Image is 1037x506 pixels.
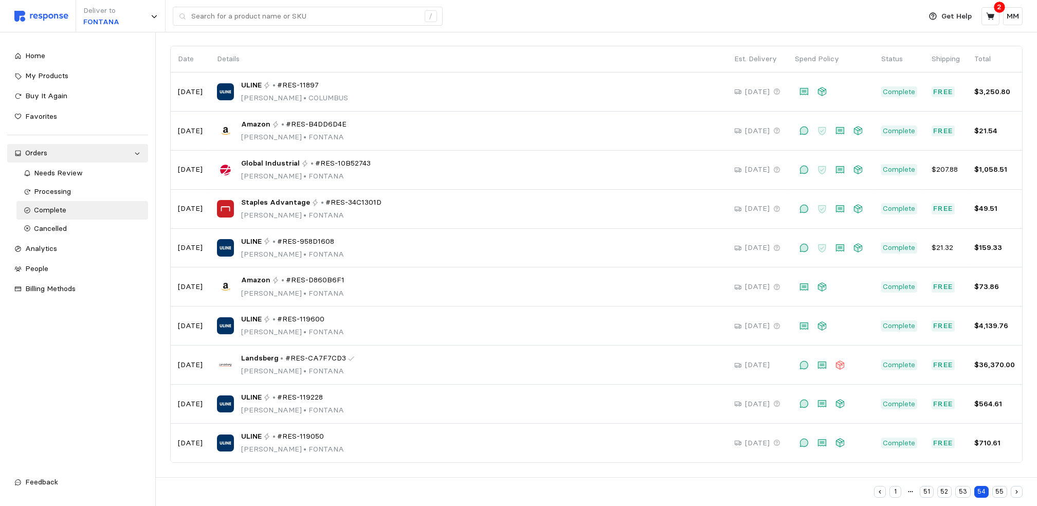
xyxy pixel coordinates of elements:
[178,164,203,175] p: [DATE]
[178,281,203,293] p: [DATE]
[974,438,1015,449] p: $710.61
[745,438,770,449] p: [DATE]
[217,435,234,451] img: ULINE
[992,486,1007,498] button: 55
[241,431,262,442] span: ULINE
[883,399,916,410] p: Complete
[302,249,308,259] span: •
[34,187,71,196] span: Processing
[285,353,346,364] span: #RES-CA7F7CD3
[745,203,770,214] p: [DATE]
[934,359,953,371] p: Free
[241,353,279,364] span: Landsberg
[883,359,916,371] p: Complete
[932,164,960,175] p: $207.88
[7,240,148,258] a: Analytics
[286,275,344,286] span: #RES-D860B6F1
[974,281,1015,293] p: $73.86
[241,197,310,208] span: Staples Advantage
[217,161,234,178] img: Global Industrial
[191,7,419,26] input: Search for a product name or SKU
[241,405,344,416] p: [PERSON_NAME] FONTANA
[937,486,952,498] button: 52
[25,477,58,486] span: Feedback
[7,107,148,126] a: Favorites
[745,125,770,137] p: [DATE]
[1003,7,1023,25] button: MM
[883,242,916,254] p: Complete
[34,205,67,214] span: Complete
[178,438,203,449] p: [DATE]
[217,83,234,100] img: ULINE
[1007,11,1019,22] p: MM
[16,164,148,183] a: Needs Review
[302,366,308,375] span: •
[883,203,916,214] p: Complete
[277,314,324,325] span: #RES-119600
[302,132,308,141] span: •
[178,242,203,254] p: [DATE]
[974,86,1015,98] p: $3,250.80
[241,80,262,91] span: ULINE
[734,53,780,65] p: Est. Delivery
[272,236,276,247] p: •
[16,201,148,220] a: Complete
[302,327,308,336] span: •
[241,444,344,455] p: [PERSON_NAME] FONTANA
[881,53,917,65] p: Status
[25,71,68,80] span: My Products
[16,183,148,201] a: Processing
[425,10,437,23] div: /
[932,242,960,254] p: $21.32
[217,122,234,139] img: Amazon
[883,125,916,137] p: Complete
[302,210,308,220] span: •
[745,359,770,371] p: [DATE]
[281,275,284,286] p: •
[745,86,770,98] p: [DATE]
[302,444,308,454] span: •
[883,164,916,175] p: Complete
[7,47,148,65] a: Home
[302,405,308,414] span: •
[272,80,276,91] p: •
[178,86,203,98] p: [DATE]
[241,158,300,169] span: Global Industrial
[241,171,371,182] p: [PERSON_NAME] FONTANA
[217,53,720,65] p: Details
[934,203,953,214] p: Free
[974,164,1015,175] p: $1,058.51
[795,53,867,65] p: Spend Policy
[178,203,203,214] p: [DATE]
[934,86,953,98] p: Free
[25,244,57,253] span: Analytics
[315,158,371,169] span: #RES-10B52743
[241,210,382,221] p: [PERSON_NAME] FONTANA
[25,51,45,60] span: Home
[7,67,148,85] a: My Products
[217,356,234,373] img: Landsberg
[217,200,234,217] img: Staples Advantage
[7,280,148,298] a: Billing Methods
[974,320,1015,332] p: $4,139.76
[974,242,1015,254] p: $159.33
[955,486,970,498] button: 53
[25,91,67,100] span: Buy It Again
[241,275,270,286] span: Amazon
[302,93,308,102] span: •
[923,7,978,26] button: Get Help
[25,112,57,121] span: Favorites
[974,203,1015,214] p: $49.51
[217,278,234,295] img: Amazon
[217,239,234,256] img: ULINE
[942,11,972,22] p: Get Help
[311,158,314,169] p: •
[997,2,1002,13] p: 2
[241,132,347,143] p: [PERSON_NAME] FONTANA
[883,320,916,332] p: Complete
[7,473,148,492] button: Feedback
[272,314,276,325] p: •
[241,392,262,403] span: ULINE
[217,395,234,412] img: ULINE
[241,288,345,299] p: [PERSON_NAME] FONTANA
